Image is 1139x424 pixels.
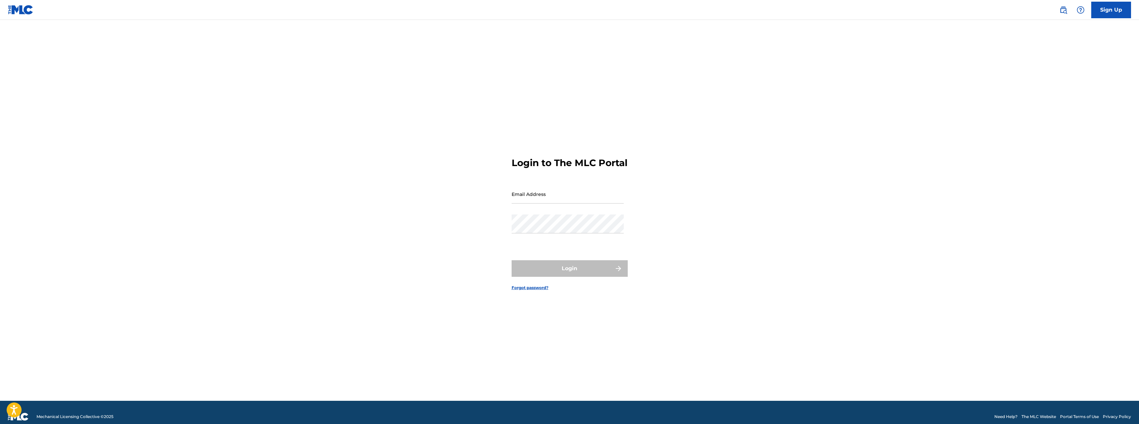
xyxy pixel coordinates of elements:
a: The MLC Website [1022,414,1056,420]
h3: Login to The MLC Portal [512,157,627,169]
a: Forgot password? [512,285,548,291]
a: Sign Up [1091,2,1131,18]
img: help [1077,6,1085,14]
a: Privacy Policy [1103,414,1131,420]
span: Mechanical Licensing Collective © 2025 [36,414,113,420]
img: search [1059,6,1067,14]
a: Portal Terms of Use [1060,414,1099,420]
a: Need Help? [994,414,1018,420]
img: logo [8,413,29,421]
div: Help [1074,3,1087,17]
img: MLC Logo [8,5,34,15]
a: Public Search [1057,3,1070,17]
